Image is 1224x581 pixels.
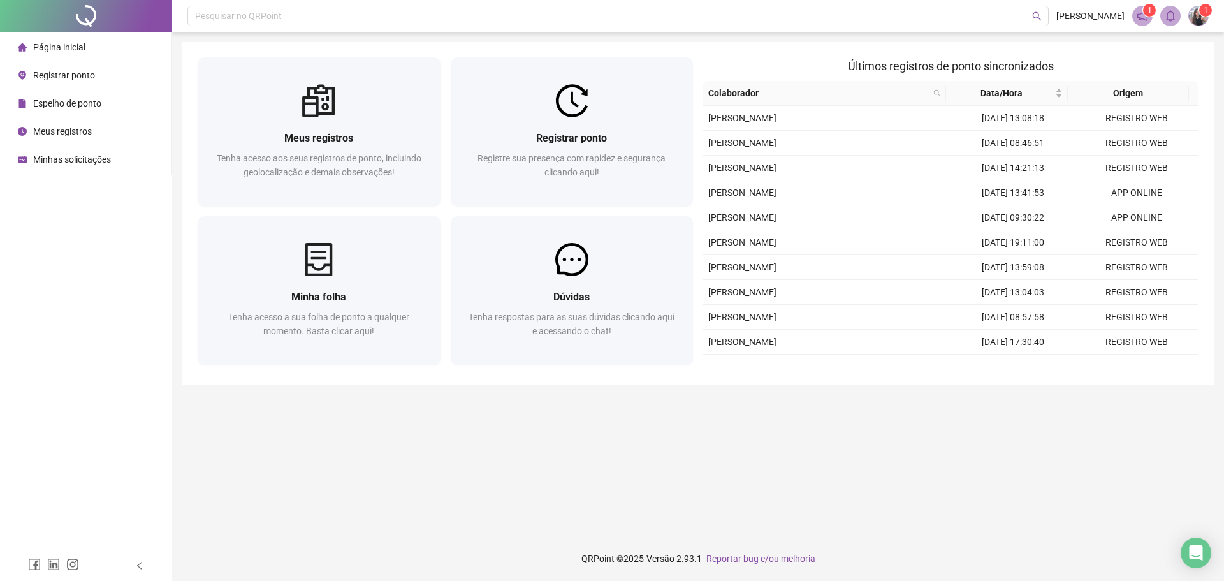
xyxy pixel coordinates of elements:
td: REGISTRO WEB [1075,305,1198,330]
span: [PERSON_NAME] [708,287,776,297]
span: Últimos registros de ponto sincronizados [848,59,1054,73]
span: [PERSON_NAME] [708,262,776,272]
span: facebook [28,558,41,571]
span: file [18,99,27,108]
span: [PERSON_NAME] [708,188,776,198]
span: Registrar ponto [33,70,95,80]
td: [DATE] 17:30:40 [951,330,1075,355]
td: REGISTRO WEB [1075,230,1198,255]
td: REGISTRO WEB [1075,330,1198,355]
span: environment [18,71,27,80]
td: REGISTRO WEB [1075,280,1198,305]
span: Espelho de ponto [33,98,101,108]
sup: 1 [1143,4,1156,17]
img: 69463 [1189,6,1208,26]
span: 1 [1204,6,1208,15]
td: [DATE] 13:08:18 [951,106,1075,131]
td: [DATE] 13:59:08 [951,255,1075,280]
span: Data/Hora [951,86,1053,100]
span: Tenha acesso a sua folha de ponto a qualquer momento. Basta clicar aqui! [228,312,409,336]
td: [DATE] 08:57:58 [951,305,1075,330]
span: Tenha respostas para as suas dúvidas clicando aqui e acessando o chat! [469,312,674,336]
span: Registre sua presença com rapidez e segurança clicando aqui! [477,153,666,177]
span: Página inicial [33,42,85,52]
span: left [135,561,144,570]
span: 1 [1147,6,1152,15]
span: search [933,89,941,97]
td: [DATE] 13:04:03 [951,280,1075,305]
td: APP ONLINE [1075,180,1198,205]
span: [PERSON_NAME] [708,312,776,322]
a: Registrar pontoRegistre sua presença com rapidez e segurança clicando aqui! [451,57,694,206]
td: [DATE] 09:30:22 [951,205,1075,230]
span: [PERSON_NAME] [708,138,776,148]
td: [DATE] 14:21:13 [951,156,1075,180]
span: search [1032,11,1042,21]
span: home [18,43,27,52]
td: [DATE] 19:11:00 [951,230,1075,255]
td: APP ONLINE [1075,205,1198,230]
span: linkedin [47,558,60,571]
span: [PERSON_NAME] [708,212,776,223]
td: REGISTRO WEB [1075,255,1198,280]
td: [DATE] 08:46:51 [951,131,1075,156]
span: [PERSON_NAME] [708,237,776,247]
span: notification [1137,10,1148,22]
a: Minha folhaTenha acesso a sua folha de ponto a qualquer momento. Basta clicar aqui! [198,216,441,365]
span: Reportar bug e/ou melhoria [706,554,815,564]
span: Meus registros [33,126,92,136]
span: Versão [646,554,674,564]
td: REGISTRO WEB [1075,156,1198,180]
span: clock-circle [18,127,27,136]
span: [PERSON_NAME] [708,337,776,347]
sup: Atualize o seu contato no menu Meus Dados [1199,4,1212,17]
td: [DATE] 14:01:05 [951,355,1075,379]
span: instagram [66,558,79,571]
td: REGISTRO WEB [1075,355,1198,379]
span: Colaborador [708,86,928,100]
span: schedule [18,155,27,164]
td: [DATE] 13:41:53 [951,180,1075,205]
span: Meus registros [284,132,353,144]
span: bell [1165,10,1176,22]
td: REGISTRO WEB [1075,106,1198,131]
th: Data/Hora [946,81,1068,106]
span: Minhas solicitações [33,154,111,165]
span: Dúvidas [553,291,590,303]
span: [PERSON_NAME] [1056,9,1125,23]
footer: QRPoint © 2025 - 2.93.1 - [172,536,1224,581]
a: DúvidasTenha respostas para as suas dúvidas clicando aqui e acessando o chat! [451,216,694,365]
span: Registrar ponto [536,132,607,144]
span: [PERSON_NAME] [708,163,776,173]
span: Minha folha [291,291,346,303]
td: REGISTRO WEB [1075,131,1198,156]
span: search [931,84,943,103]
th: Origem [1068,81,1190,106]
span: [PERSON_NAME] [708,113,776,123]
a: Meus registrosTenha acesso aos seus registros de ponto, incluindo geolocalização e demais observa... [198,57,441,206]
span: Tenha acesso aos seus registros de ponto, incluindo geolocalização e demais observações! [217,153,421,177]
div: Open Intercom Messenger [1181,538,1211,568]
